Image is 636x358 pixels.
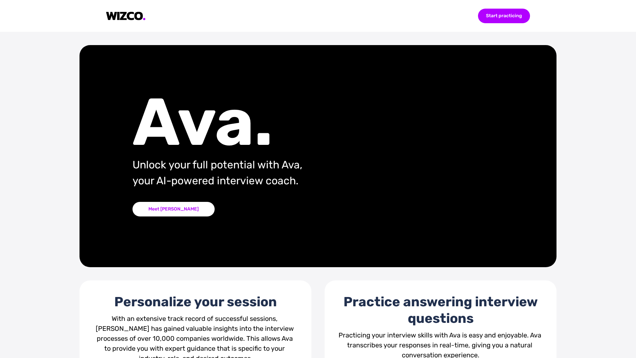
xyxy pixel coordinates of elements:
div: Meet [PERSON_NAME] [132,202,215,216]
div: Unlock your full potential with Ava, your AI-powered interview coach. [132,157,361,189]
img: logo [106,12,146,21]
div: Start practicing [478,9,530,23]
div: Practice answering interview questions [338,294,543,327]
div: Personalize your session [93,294,298,310]
div: Ava. [132,96,361,149]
